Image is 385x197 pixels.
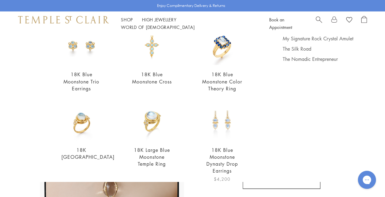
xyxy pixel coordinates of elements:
[361,16,367,31] a: Open Shopping Bag
[63,71,99,92] a: 18K Blue Moonstone Trio Earrings
[202,71,242,92] a: 18K Blue Moonstone Color Theory Ring
[142,17,177,23] a: High JewelleryHigh Jewellery
[132,25,172,65] img: 18K Blue Moonstone Cross
[346,16,352,25] a: View Wishlist
[202,25,242,65] img: 18K Blue Moonstone Color Theory Ring
[269,17,292,30] a: Book an Appointment
[316,16,322,31] a: Search
[202,100,242,141] img: 18K Blue Moonstone Dynasty Drop Earrings
[61,25,102,65] img: 18K Blue Moonstone Trio Earrings
[355,169,379,191] iframe: Gorgias live chat messenger
[283,45,370,52] a: The Silk Road
[121,24,195,30] a: World of [DEMOGRAPHIC_DATA]World of [DEMOGRAPHIC_DATA]
[61,147,115,160] a: 18K [GEOGRAPHIC_DATA]
[132,100,172,141] img: R14113-BM10V
[206,147,238,174] a: 18K Blue Moonstone Dynasty Drop Earrings
[18,16,109,23] img: Temple St. Clair
[132,71,172,85] a: 18K Blue Moonstone Cross
[283,56,370,62] a: The Nomadic Entrepreneur
[121,16,256,31] nav: Main navigation
[134,147,170,167] a: 18K Large Blue Moonstone Temple Ring
[157,3,225,9] p: Enjoy Complimentary Delivery & Returns
[61,100,102,141] img: R14110-BM8V
[214,176,230,183] span: $4,200
[121,17,133,23] a: ShopShop
[283,35,370,42] a: My Signature Rock Crystal Amulet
